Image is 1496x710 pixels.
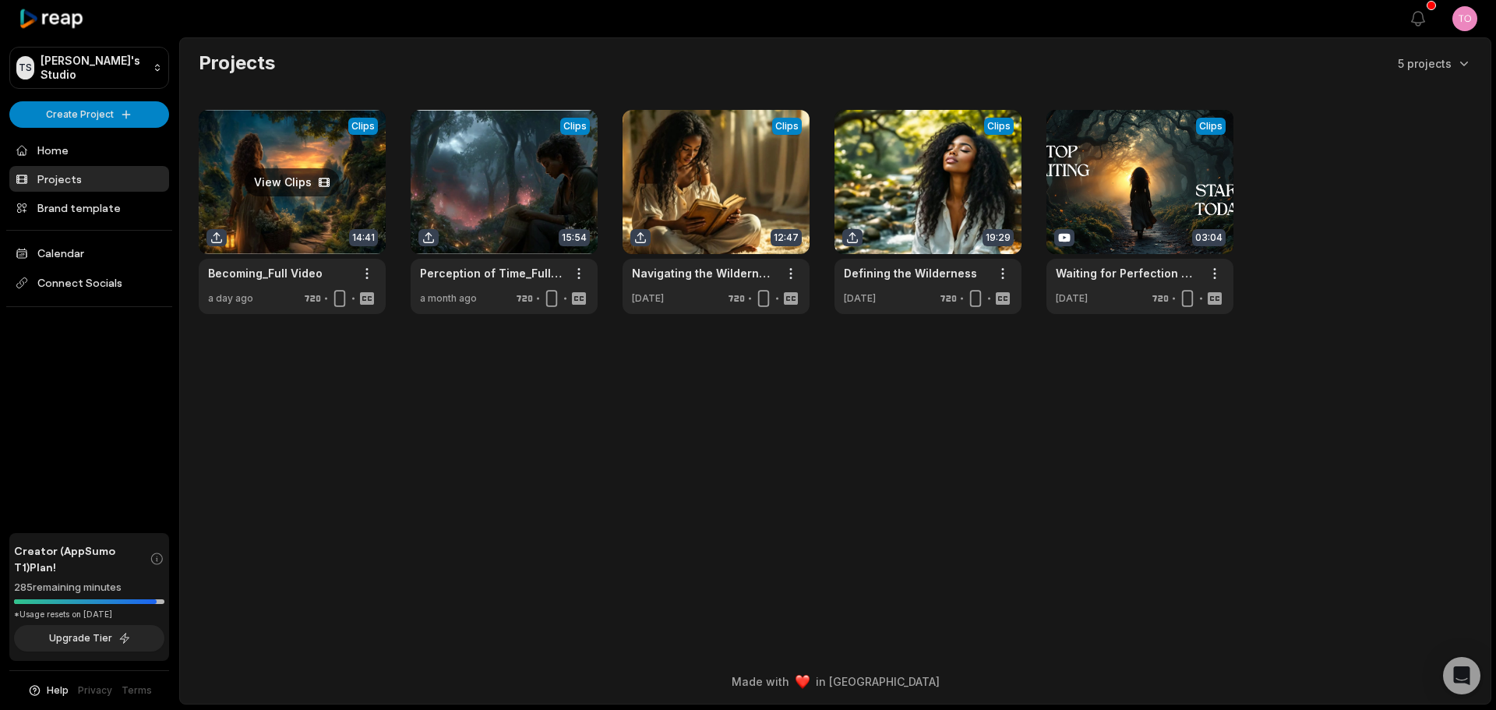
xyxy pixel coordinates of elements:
[9,240,169,266] a: Calendar
[844,265,977,281] a: Defining the Wilderness
[199,51,275,76] h2: Projects
[14,609,164,620] div: *Usage resets on [DATE]
[208,265,323,281] a: Becoming_Full Video
[27,684,69,698] button: Help
[194,673,1477,690] div: Made with in [GEOGRAPHIC_DATA]
[9,137,169,163] a: Home
[420,265,563,281] a: Perception of Time_Full Video
[14,580,164,595] div: 285 remaining minutes
[9,269,169,297] span: Connect Socials
[47,684,69,698] span: Help
[9,166,169,192] a: Projects
[14,625,164,652] button: Upgrade Tier
[1398,55,1472,72] button: 5 projects
[796,675,810,689] img: heart emoji
[41,54,146,82] p: [PERSON_NAME]'s Studio
[122,684,152,698] a: Terms
[16,56,34,79] div: TS
[632,265,775,281] a: Navigating the Wilderness
[78,684,112,698] a: Privacy
[1443,657,1480,694] div: Open Intercom Messenger
[9,195,169,221] a: Brand template
[9,101,169,128] button: Create Project
[1056,265,1199,281] a: Waiting for Perfection Hinders Personal Growth
[14,542,150,575] span: Creator (AppSumo T1) Plan!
